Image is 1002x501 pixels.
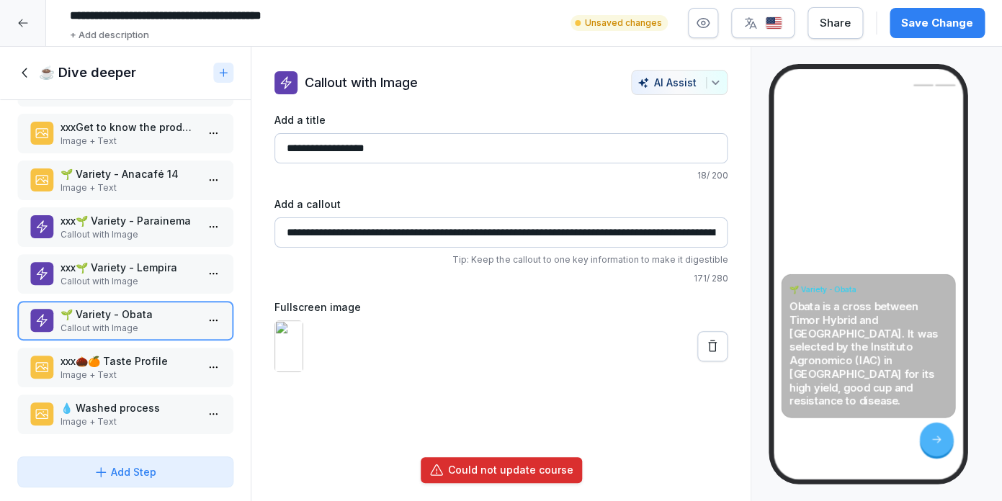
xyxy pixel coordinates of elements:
p: xxxGet to know the producer : [PERSON_NAME] [61,119,196,135]
label: Fullscreen image [274,299,728,315]
p: 💧 Washed process [61,400,196,415]
button: Save Change [890,8,985,38]
button: Share [808,7,863,39]
button: AI Assist [631,70,728,95]
p: Image + Text [61,135,196,148]
p: xxx🌱 Variety - Lempira [61,260,196,275]
p: 🌱 Variety - Obata [61,307,196,322]
div: xxx🌱 Variety - ParainemaCallout with Image [17,207,233,247]
p: Unsaved changes [585,17,662,30]
div: xxx🌰🍊 Taste ProfileImage + Text [17,348,233,387]
p: Tip: Keep the callout to one key information to make it digestible [274,253,728,266]
div: Save Change [901,15,973,31]
div: Add Step [94,464,156,479]
div: Share [820,15,851,31]
button: Add Step [17,456,233,487]
p: Obata is a cross between Timor Hybrid and [GEOGRAPHIC_DATA]. It was selected by the Instituto Agr... [789,299,947,407]
p: Callout with Image [61,228,196,241]
p: 18 / 200 [274,169,728,182]
img: us.svg [765,17,782,30]
p: Image + Text [61,181,196,194]
label: Add a callout [274,197,728,212]
div: xxxGet to know the producer : [PERSON_NAME]Image + Text [17,114,233,153]
img: 2ded4272-c814-402d-ab1a-06fa1a0fbba5 [274,320,303,372]
p: Callout with Image [61,322,196,335]
div: Could not update course [448,463,573,477]
div: 💧 Washed processImage + Text [17,394,233,434]
p: xxx🌰🍊 Taste Profile [61,353,196,369]
h1: ☕ Dive deeper [39,64,136,81]
h4: 🌱 Variety - Obata [789,284,947,295]
p: Image + Text [61,415,196,428]
div: 🌱 Variety - ObataCallout with Image [17,301,233,340]
p: 171 / 280 [274,272,728,285]
p: xxx🌱 Variety - Parainema [61,213,196,228]
div: xxx🌱 Variety - LempiraCallout with Image [17,254,233,294]
div: 🌱 Variety - Anacafé 14Image + Text [17,161,233,200]
p: 🌱 Variety - Anacafé 14 [61,166,196,181]
div: AI Assist [638,76,721,89]
p: Callout with Image [305,73,418,92]
p: + Add description [70,28,149,42]
p: Image + Text [61,369,196,382]
p: Callout with Image [61,275,196,288]
label: Add a title [274,112,728,127]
